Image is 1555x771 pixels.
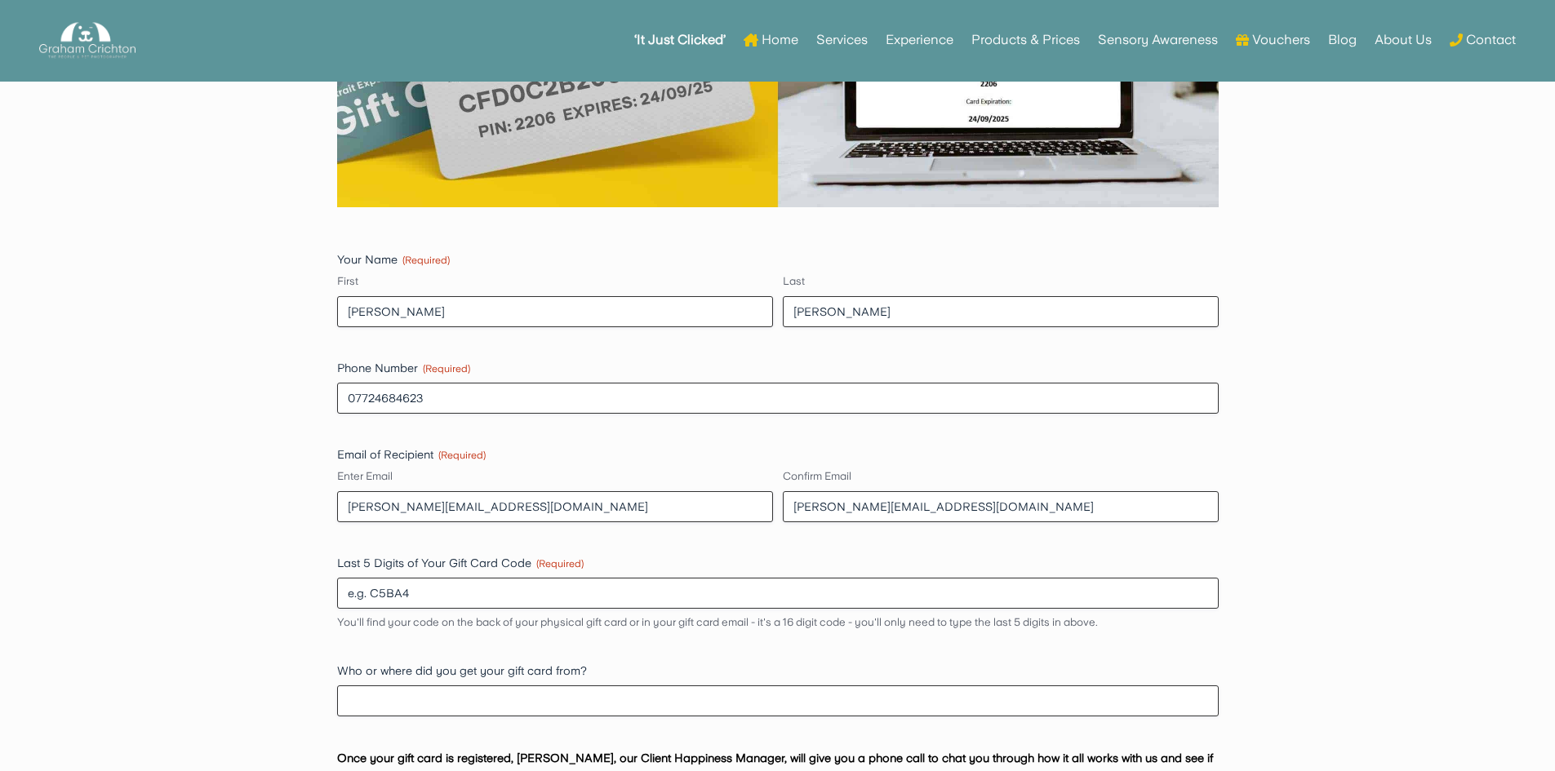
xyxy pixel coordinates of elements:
label: Who or where did you get your gift card from? [337,662,1219,679]
label: Last [783,274,1219,290]
strong: ‘It Just Clicked’ [634,34,726,46]
label: Phone Number [337,360,1219,376]
a: Experience [886,8,953,72]
a: Sensory Awareness [1098,8,1218,72]
span: (Required) [438,450,486,461]
input: e.g. C5BA4 [337,578,1219,609]
a: Vouchers [1236,8,1310,72]
legend: Email of Recipient [337,446,486,463]
img: Graham Crichton Photography Logo - Graham Crichton - Belfast Family & Pet Photography Studio [39,18,136,63]
a: Products & Prices [971,8,1080,72]
a: Services [816,8,868,72]
a: ‘It Just Clicked’ [634,8,726,72]
a: Blog [1328,8,1357,72]
legend: Your Name [337,251,450,268]
label: Enter Email [337,469,773,485]
label: Confirm Email [783,469,1219,485]
span: (Required) [402,255,450,266]
label: First [337,274,773,290]
a: Home [744,8,798,72]
div: You'll find your code on the back of your physical gift card or in your gift card email - it's a ... [337,615,1219,631]
label: Last 5 Digits of Your Gift Card Code [337,555,1219,571]
a: About Us [1375,8,1432,72]
span: (Required) [536,558,584,569]
a: Contact [1450,8,1516,72]
span: (Required) [423,363,470,374]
